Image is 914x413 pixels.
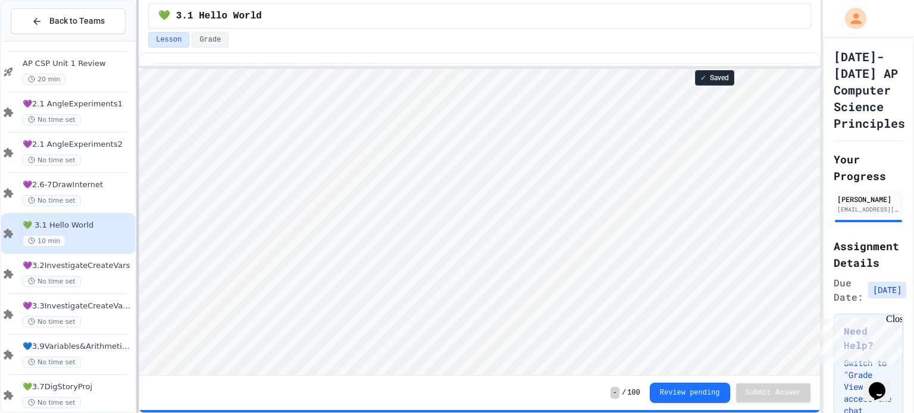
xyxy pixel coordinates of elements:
span: 💙3.9Variables&ArithmeticOp [23,342,133,352]
div: My Account [832,5,869,32]
button: Submit Answer [736,383,811,402]
div: [PERSON_NAME] [837,194,900,204]
h2: Your Progress [834,151,903,184]
span: No time set [23,114,81,125]
span: No time set [23,316,81,327]
span: / [622,388,626,398]
div: Chat with us now!Close [5,5,82,75]
span: 20 min [23,74,65,85]
h1: [DATE]-[DATE] AP Computer Science Principles [834,48,905,131]
span: Due Date: [834,276,863,304]
span: Submit Answer [746,388,802,398]
span: Saved [710,73,729,83]
button: Lesson [148,32,189,48]
div: [EMAIL_ADDRESS][DOMAIN_NAME] [837,205,900,214]
iframe: Snap! Programming Environment [139,69,820,375]
span: 💚3.7DigStoryProj [23,382,133,392]
iframe: chat widget [864,365,902,401]
button: Back to Teams [11,8,126,34]
span: ✓ [700,73,706,83]
span: No time set [23,155,81,166]
span: No time set [23,195,81,206]
span: 💜2.1 AngleExperiments2 [23,140,133,150]
button: Review pending [650,383,730,403]
span: 💜3.3InvestigateCreateVars(A:GraphOrg) [23,301,133,311]
span: No time set [23,276,81,287]
span: 💚 3.1 Hello World [23,220,133,231]
iframe: chat widget [815,314,902,364]
span: [DATE] [868,282,906,298]
span: - [611,387,619,399]
span: 100 [627,388,640,398]
span: 💜2.1 AngleExperiments1 [23,99,133,109]
span: Back to Teams [49,15,105,27]
h2: Assignment Details [834,238,903,271]
span: 💜3.2InvestigateCreateVars [23,261,133,271]
span: 10 min [23,235,65,247]
button: Grade [192,32,228,48]
span: No time set [23,397,81,408]
span: 💚 3.1 Hello World [158,9,262,23]
span: 💜2.6-7DrawInternet [23,180,133,190]
span: No time set [23,357,81,368]
span: AP CSP Unit 1 Review [23,59,133,69]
